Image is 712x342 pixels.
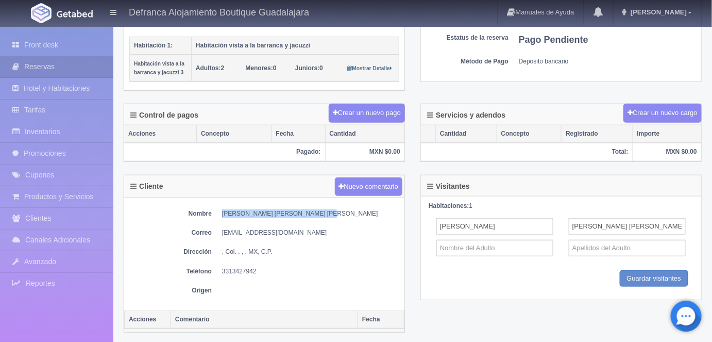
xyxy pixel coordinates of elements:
dd: 3313427942 [222,267,399,276]
input: Apellidos del Adulto [569,218,686,235]
th: MXN $0.00 [633,143,701,161]
th: Fecha [272,125,325,143]
dt: Dirección [129,248,212,256]
h4: Control de pagos [130,111,198,119]
h4: Servicios y adendos [427,111,505,119]
th: Importe [633,125,701,143]
dt: Método de Pago [426,57,508,66]
span: 2 [196,64,224,72]
dd: , Col. , , , MX, C.P. [222,248,399,256]
th: Cantidad [436,125,497,143]
th: Cantidad [325,125,404,143]
th: Acciones [125,311,171,329]
dt: Correo [129,229,212,237]
th: Total: [421,143,633,161]
button: Nuevo comentario [335,177,403,197]
b: Habitación 1: [134,42,173,49]
button: Crear un nuevo cargo [623,104,702,123]
th: Registrado [562,125,633,143]
strong: Habitaciones: [429,202,469,209]
strong: Menores: [246,64,273,72]
small: Habitación vista a la barranca y jacuzzi 3 [134,61,184,75]
th: Concepto [497,125,562,143]
img: Getabed [57,10,93,18]
th: MXN $0.00 [325,143,404,161]
dd: [PERSON_NAME] [PERSON_NAME] [PERSON_NAME] [222,209,399,218]
span: 0 [246,64,277,72]
th: Concepto [197,125,272,143]
input: Apellidos del Adulto [569,240,686,256]
h4: Cliente [130,183,163,190]
button: Crear un nuevo pago [329,104,405,123]
input: Guardar visitantes [620,270,689,287]
dt: Teléfono [129,267,212,276]
th: Comentario [171,311,358,329]
b: Pago Pendiente [519,35,588,45]
dt: Estatus de la reserva [426,34,508,42]
th: Fecha [358,311,404,329]
dd: [EMAIL_ADDRESS][DOMAIN_NAME] [222,229,399,237]
dd: Deposito bancario [519,57,696,66]
span: 0 [295,64,323,72]
input: Nombre del Adulto [436,240,553,256]
th: Pagado: [124,143,325,161]
strong: Juniors: [295,64,319,72]
dt: Nombre [129,209,212,218]
img: Getabed [31,3,52,23]
th: Acciones [124,125,197,143]
small: Mostrar Detalle [347,66,392,71]
div: 1 [429,202,693,210]
h4: Defranca Alojamiento Boutique Guadalajara [129,5,309,18]
a: Mostrar Detalle [347,64,392,72]
span: [PERSON_NAME] [628,8,687,16]
strong: Adultos: [196,64,221,72]
dt: Origen [129,286,212,295]
h4: Visitantes [427,183,470,190]
input: Nombre del Adulto [436,218,553,235]
th: Habitación vista a la barranca y jacuzzi [192,37,399,55]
